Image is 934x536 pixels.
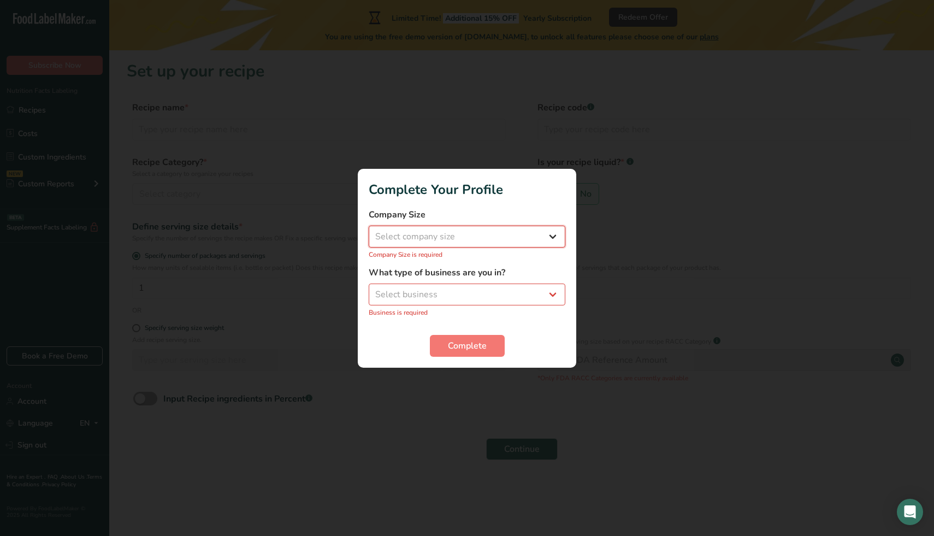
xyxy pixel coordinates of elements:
[369,266,565,279] label: What type of business are you in?
[369,308,565,317] p: Business is required
[369,250,565,260] p: Company Size is required
[369,180,565,199] h1: Complete Your Profile
[369,208,565,221] label: Company Size
[897,499,923,525] div: Open Intercom Messenger
[448,339,487,352] span: Complete
[430,335,505,357] button: Complete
